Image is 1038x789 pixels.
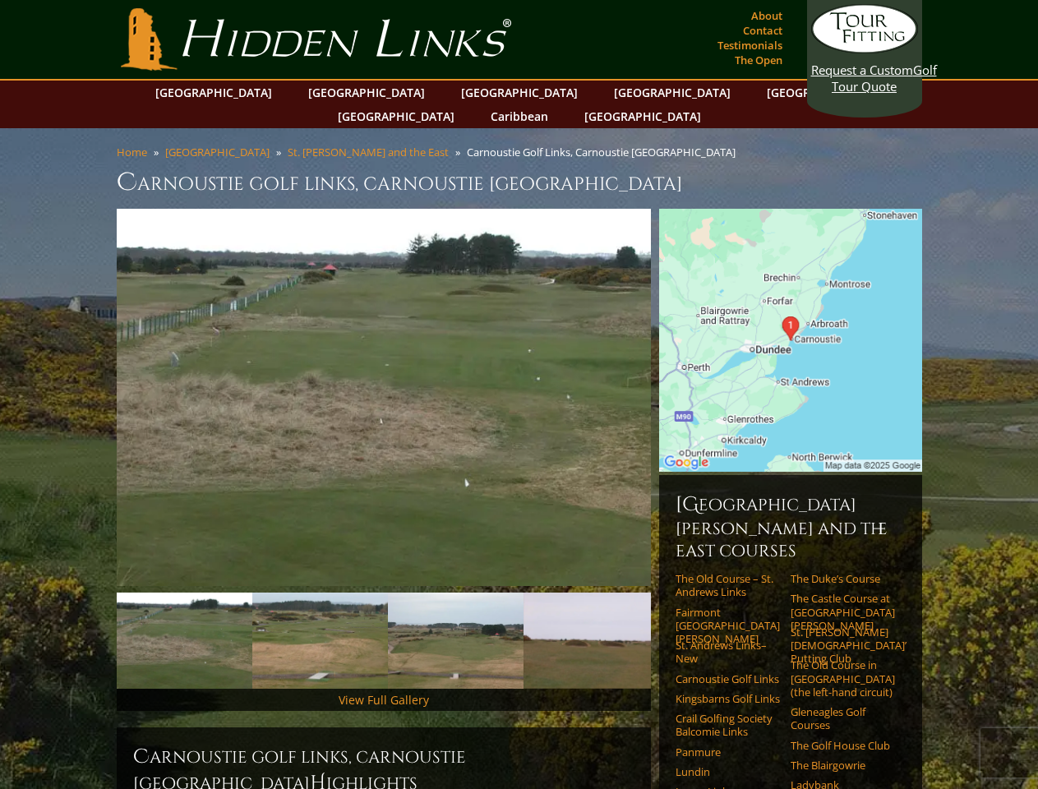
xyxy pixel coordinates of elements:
a: [GEOGRAPHIC_DATA] [576,104,709,128]
a: The Golf House Club [791,739,895,752]
a: Panmure [676,745,780,759]
a: [GEOGRAPHIC_DATA] [330,104,463,128]
h1: Carnoustie Golf Links, Carnoustie [GEOGRAPHIC_DATA] [117,166,922,199]
a: Lundin [676,765,780,778]
a: The Open [731,48,787,72]
a: [GEOGRAPHIC_DATA] [147,81,280,104]
a: Fairmont [GEOGRAPHIC_DATA][PERSON_NAME] [676,606,780,646]
a: Home [117,145,147,159]
a: Contact [739,19,787,42]
a: Gleneagles Golf Courses [791,705,895,732]
a: About [747,4,787,27]
a: [GEOGRAPHIC_DATA] [606,81,739,104]
a: Caribbean [482,104,556,128]
a: The Old Course in [GEOGRAPHIC_DATA] (the left-hand circuit) [791,658,895,699]
a: [GEOGRAPHIC_DATA] [300,81,433,104]
li: Carnoustie Golf Links, Carnoustie [GEOGRAPHIC_DATA] [467,145,742,159]
a: Kingsbarns Golf Links [676,692,780,705]
a: [GEOGRAPHIC_DATA] [453,81,586,104]
a: The Duke’s Course [791,572,895,585]
a: The Castle Course at [GEOGRAPHIC_DATA][PERSON_NAME] [791,592,895,632]
a: St. Andrews Links–New [676,639,780,666]
a: St. [PERSON_NAME] and the East [288,145,449,159]
a: The Blairgowrie [791,759,895,772]
a: Crail Golfing Society Balcomie Links [676,712,780,739]
a: Request a CustomGolf Tour Quote [811,4,918,95]
a: Carnoustie Golf Links [676,672,780,685]
a: [GEOGRAPHIC_DATA] [759,81,892,104]
a: Testimonials [713,34,787,57]
a: The Old Course – St. Andrews Links [676,572,780,599]
h6: [GEOGRAPHIC_DATA][PERSON_NAME] and the East Courses [676,491,906,562]
a: View Full Gallery [339,692,429,708]
img: Google Map of Carnoustie Golf Centre, Links Parade, Carnoustie DD7 7JE, United Kingdom [659,209,922,472]
a: [GEOGRAPHIC_DATA] [165,145,270,159]
a: St. [PERSON_NAME] [DEMOGRAPHIC_DATA]’ Putting Club [791,625,895,666]
span: Request a Custom [811,62,913,78]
